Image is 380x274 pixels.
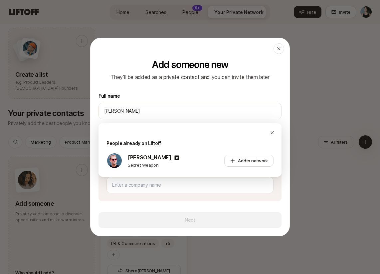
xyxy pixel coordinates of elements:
[224,155,274,167] button: Addto network
[246,158,268,163] span: to network
[238,157,268,164] span: Add
[98,139,282,147] p: People already on Liftoff
[112,181,268,189] input: Enter a company name
[107,153,122,168] img: 1a604c18_c8b0_4cc8_b241_384521e9307d.jpg
[128,162,179,168] p: Secret Weapon
[152,59,228,70] p: Add someone new
[128,153,179,162] p: [PERSON_NAME]
[110,73,270,81] p: They’ll be added as a private contact and you can invite them later
[98,92,282,100] label: Full name
[104,107,276,115] input: e.g. Reed Hastings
